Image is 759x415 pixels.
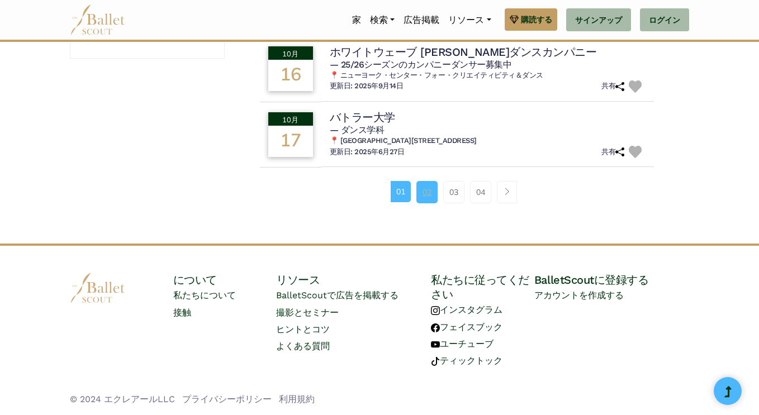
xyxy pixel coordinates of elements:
a: 購読する [505,8,557,31]
font: 共有 [601,82,615,90]
font: について [173,273,217,287]
font: リソース [276,273,320,287]
a: 家 [348,8,366,32]
font: フェイスブック [440,322,502,332]
a: ユーチューブ [431,338,494,349]
font: ホワイトウェーブ [PERSON_NAME]ダンスカンパニー [330,45,597,59]
a: 広告掲載 [399,8,444,32]
font: 📍 [GEOGRAPHIC_DATA][STREET_ADDRESS] [330,136,477,145]
a: インスタグラム [431,304,502,315]
font: ティックトック [440,355,502,366]
font: 家 [352,15,361,25]
font: 10月 [282,115,298,124]
a: 利用規約 [279,394,315,404]
font: 04 [476,187,485,197]
a: 撮影とセミナー [276,307,339,318]
font: — ダンス学科 [330,125,385,135]
font: 10月 [282,49,298,58]
font: 共有 [601,147,615,156]
font: 広告掲載 [404,15,439,25]
nav: ページナビゲーションの例 [391,181,523,203]
font: BalletScoutで [276,290,336,300]
font: サインアップ [575,16,622,25]
a: 接触 [173,307,191,318]
font: 16 [280,63,301,85]
a: 02 [416,181,438,203]
font: 私たちに従ってください [431,273,529,301]
img: ティックトックのロゴ [431,357,440,366]
font: ログイン [649,16,680,25]
font: 📍 ニューヨーク・センター・フォー・クリエイティビティ＆ダンス [330,71,543,79]
img: YouTubeロゴ [431,340,440,349]
a: ティックトック [431,355,502,366]
font: ユーチューブ [440,338,494,349]
img: フェイスブックのロゴ [431,323,440,332]
a: 検索 [366,8,399,32]
font: 購読する [521,15,552,24]
a: サインアップ [566,8,631,32]
a: ヒントとコツ [276,324,330,335]
img: gem.svg [510,13,519,26]
a: 03 [443,181,464,203]
font: — 25/26シーズンのカンパニーダンサー募集中 [330,59,511,70]
img: インスタグラムのロゴ [431,306,440,315]
font: リソース [448,15,484,25]
font: 検索 [370,15,388,25]
a: アカウントを作成する [534,290,624,300]
font: 17 [280,128,301,151]
a: よくある質問 [276,341,330,351]
a: 01 [391,181,411,202]
font: 01 [396,187,405,197]
font: 更新日: 2025年9月14日 [330,82,404,90]
font: © 2024 エクレアールLLC [70,394,175,404]
font: 02 [423,187,431,197]
a: 私たちについて [173,290,236,300]
font: インスタグラム [440,304,502,315]
a: リソース [444,8,495,32]
font: BalletScoutに登録する [534,273,648,287]
font: 広告を掲載する [336,290,399,300]
img: ロゴ [70,273,126,303]
a: 04 [470,181,491,203]
a: プライバシーポリシー [182,394,272,404]
a: BalletScoutで広告を掲載する [276,290,399,300]
font: バトラー大学 [330,111,395,124]
font: 更新日: 2025年6月27日 [330,147,405,156]
a: フェイスブック [431,322,502,332]
a: ログイン [640,8,689,32]
font: 03 [449,187,458,197]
